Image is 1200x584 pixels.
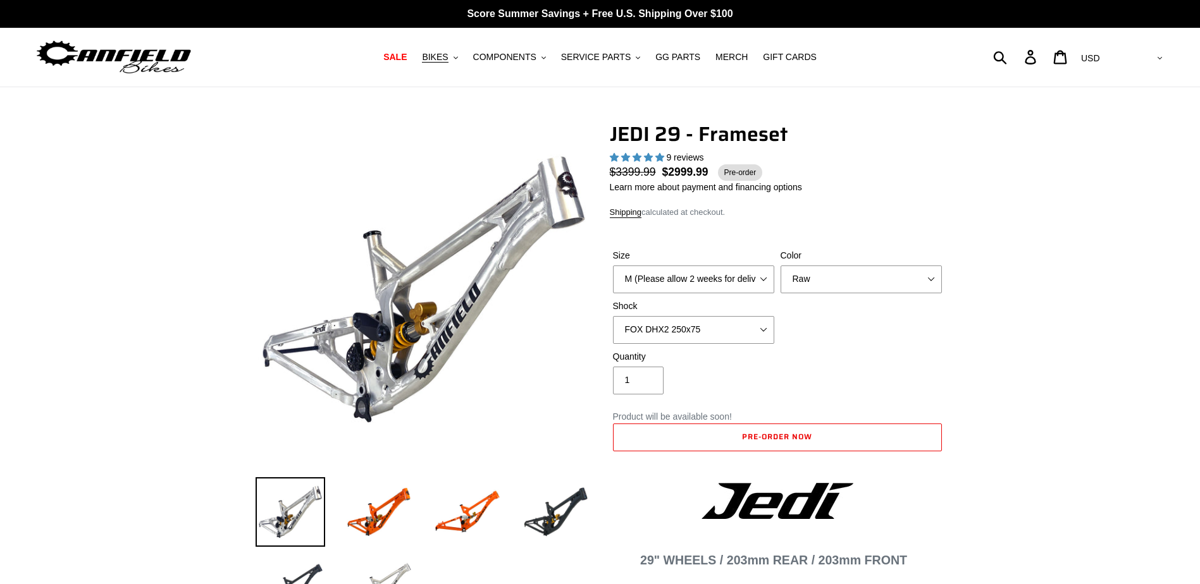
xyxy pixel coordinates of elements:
button: COMPONENTS [467,49,552,66]
img: Load image into Gallery viewer, JEDI 29 - Frameset [344,477,414,547]
img: Canfield Bikes [35,37,193,77]
span: 29" WHEELS / 203mm REAR / 203mm FRONT [640,553,907,567]
span: Pre-order now [742,430,812,442]
button: Add to cart [613,423,942,451]
a: GG PARTS [649,49,707,66]
img: Load image into Gallery viewer, JEDI 29 - Frameset [433,477,502,547]
a: MERCH [709,49,754,66]
span: SALE [383,52,407,63]
h1: JEDI 29 - Frameset [610,122,945,146]
span: MERCH [715,52,748,63]
label: Color [781,249,942,262]
span: BIKES [422,52,448,63]
label: Size [613,249,774,262]
input: Search [1000,43,1032,71]
img: Load image into Gallery viewer, JEDI 29 - Frameset [256,477,325,547]
a: GIFT CARDS [757,49,823,66]
a: Learn more about payment and financing options [610,182,802,192]
label: Shock [613,300,774,313]
img: Load image into Gallery viewer, JEDI 29 - Frameset [521,477,591,547]
span: GG PARTS [655,52,700,63]
span: 5.00 stars [610,152,667,162]
span: $3399.99 [610,164,662,180]
span: 9 reviews [666,152,703,162]
div: calculated at checkout. [610,206,945,219]
a: SALE [377,49,413,66]
label: Quantity [613,350,774,363]
a: Shipping [610,207,642,218]
span: SERVICE PARTS [561,52,631,63]
button: SERVICE PARTS [555,49,646,66]
p: Product will be available soon! [613,410,942,423]
span: Pre-order [718,164,763,181]
span: $2999.99 [662,164,708,180]
span: COMPONENTS [473,52,536,63]
button: BIKES [416,49,464,66]
span: GIFT CARDS [763,52,817,63]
